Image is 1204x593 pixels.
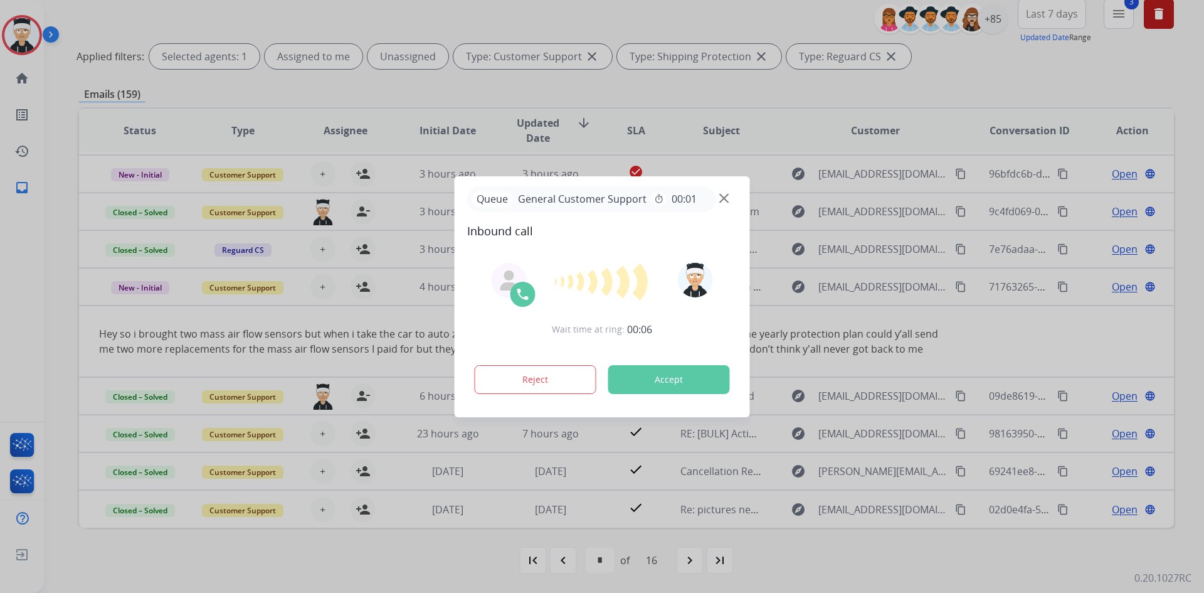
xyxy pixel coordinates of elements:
[672,191,697,206] span: 00:01
[499,270,519,291] img: agent-avatar
[552,323,625,336] span: Wait time at ring:
[515,287,531,302] img: call-icon
[654,194,664,204] mat-icon: timer
[608,365,730,394] button: Accept
[719,193,729,203] img: close-button
[513,191,652,206] span: General Customer Support
[627,322,652,337] span: 00:06
[467,222,737,240] span: Inbound call
[475,365,596,394] button: Reject
[677,262,712,297] img: avatar
[472,191,513,207] p: Queue
[1134,570,1191,585] p: 0.20.1027RC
